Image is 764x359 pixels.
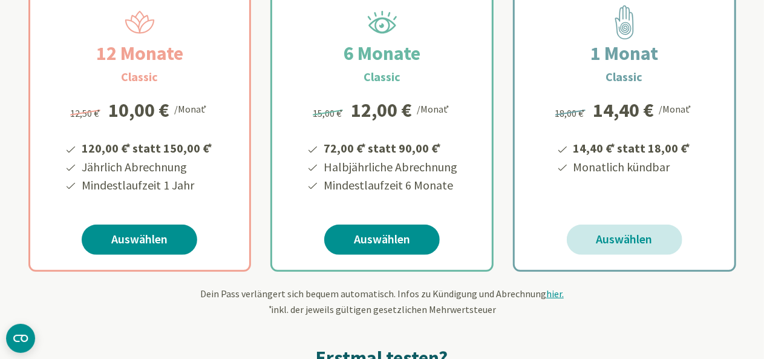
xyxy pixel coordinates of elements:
a: Auswählen [567,225,682,255]
li: 120,00 € statt 150,00 € [80,137,214,158]
li: Monatlich kündbar [572,158,693,176]
li: Halbjährliche Abrechnung [322,158,457,176]
li: 72,00 € statt 90,00 € [322,137,457,158]
span: 12,50 € [70,107,102,119]
div: 14,40 € [593,100,655,120]
span: 18,00 € [555,107,587,119]
li: Jährlich Abrechnung [80,158,214,176]
div: 12,00 € [351,100,412,120]
a: Auswählen [82,225,197,255]
h3: Classic [606,68,643,86]
h2: 12 Monate [67,39,212,68]
span: hier. [546,288,564,300]
h2: 1 Monat [561,39,687,68]
h2: 6 Monate [315,39,449,68]
li: 14,40 € statt 18,00 € [572,137,693,158]
li: Mindestlaufzeit 6 Monate [322,176,457,194]
span: inkl. der jeweils gültigen gesetzlichen Mehrwertsteuer [268,303,497,315]
a: Auswählen [324,225,440,255]
div: /Monat [174,100,209,116]
h3: Classic [364,68,400,86]
div: Dein Pass verlängert sich bequem automatisch. Infos zu Kündigung und Abrechnung [28,286,736,317]
span: 15,00 € [313,107,345,119]
li: Mindestlaufzeit 1 Jahr [80,176,214,194]
div: /Monat [659,100,694,116]
button: CMP-Widget öffnen [6,324,35,353]
div: /Monat [417,100,451,116]
h3: Classic [121,68,158,86]
div: 10,00 € [108,100,169,120]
